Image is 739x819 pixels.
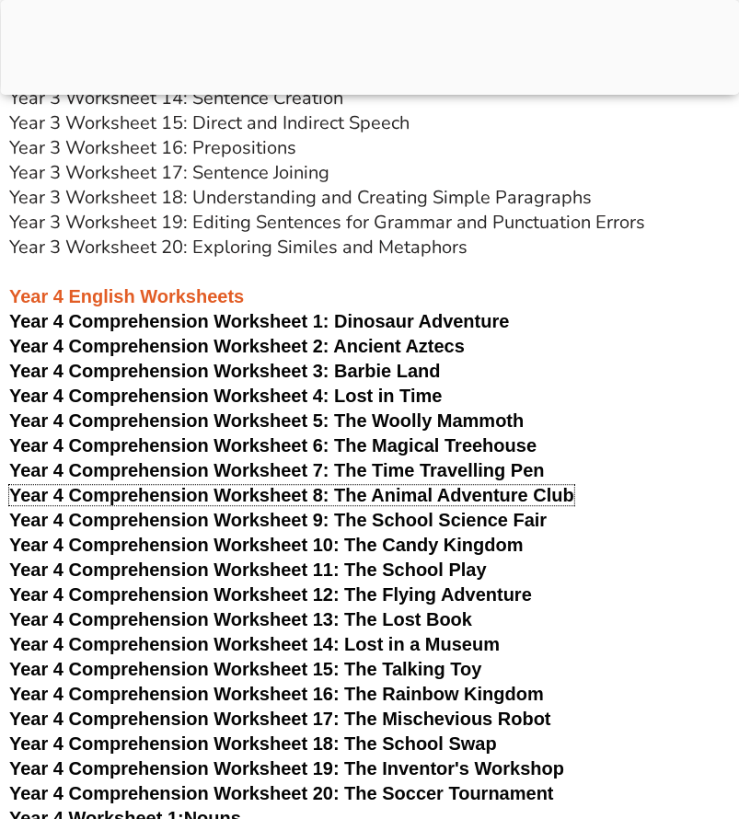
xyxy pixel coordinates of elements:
[9,758,564,779] a: Year 4 Comprehension Worksheet 19: The Inventor's Workshop
[9,361,441,381] a: Year 4 Comprehension Worksheet 3: Barbie Land
[9,783,554,803] a: Year 4 Comprehension Worksheet 20: The Soccer Tournament
[9,510,547,530] a: Year 4 Comprehension Worksheet 9: The School Science Fair
[9,485,574,505] a: Year 4 Comprehension Worksheet 8: The Animal Adventure Club
[9,86,343,110] a: Year 3 Worksheet 14: Sentence Creation
[9,311,510,331] a: Year 4 Comprehension Worksheet 1: Dinosaur Adventure
[9,659,481,679] a: Year 4 Comprehension Worksheet 15: The Talking Toy
[9,733,497,754] a: Year 4 Comprehension Worksheet 18: The School Swap
[9,709,551,729] a: Year 4 Comprehension Worksheet 17: The Mischevious Robot
[9,559,487,580] a: Year 4 Comprehension Worksheet 11: The School Play
[9,185,592,210] a: Year 3 Worksheet 18: Understanding and Creating Simple Paragraphs
[9,584,532,605] a: Year 4 Comprehension Worksheet 12: The Flying Adventure
[9,435,537,456] a: Year 4 Comprehension Worksheet 6: The Magical Treehouse
[9,160,329,185] a: Year 3 Worksheet 17: Sentence Joining
[9,634,500,654] a: Year 4 Comprehension Worksheet 14: Lost in a Museum
[9,235,468,260] a: Year 3 Worksheet 20: Exploring Similes and Metaphors
[334,311,509,331] span: Dinosaur Adventure
[9,311,329,331] span: Year 4 Comprehension Worksheet 1:
[433,612,739,819] iframe: Chat Widget
[9,210,645,235] a: Year 3 Worksheet 19: Editing Sentences for Grammar and Punctuation Errors
[9,684,544,704] a: Year 4 Comprehension Worksheet 16: The Rainbow Kingdom
[9,260,730,308] h3: Year 4 English Worksheets
[9,386,443,406] a: Year 4 Comprehension Worksheet 4: Lost in Time
[9,336,465,356] a: Year 4 Comprehension Worksheet 2: Ancient Aztecs
[9,609,472,629] a: Year 4 Comprehension Worksheet 13: The Lost Book
[9,135,296,160] a: Year 3 Worksheet 16: Prepositions
[9,410,524,431] a: Year 4 Comprehension Worksheet 5: The Woolly Mammoth
[9,535,524,555] a: Year 4 Comprehension Worksheet 10: The Candy Kingdom
[9,110,410,135] a: Year 3 Worksheet 15: Direct and Indirect Speech
[9,460,545,480] a: Year 4 Comprehension Worksheet 7: The Time Travelling Pen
